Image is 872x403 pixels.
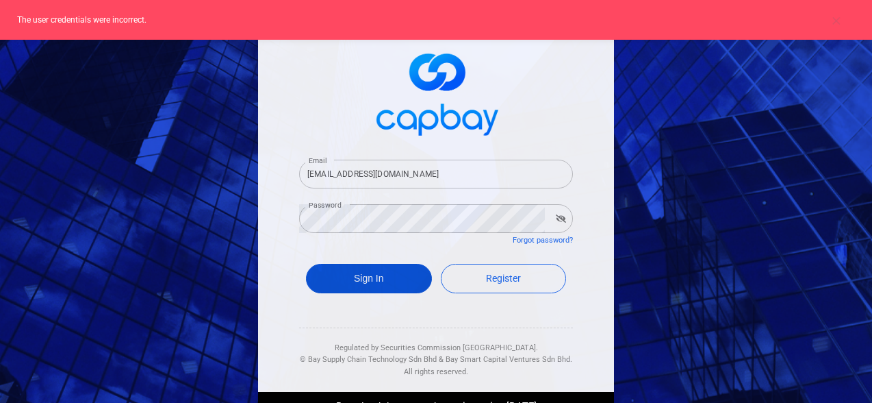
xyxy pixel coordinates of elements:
p: The user credentials were incorrect. [17,14,845,26]
span: Register [486,273,521,284]
a: Forgot password? [513,236,573,245]
label: Password [309,200,342,210]
label: Email [309,156,326,166]
button: Sign In [306,264,432,293]
div: Regulated by Securities Commission [GEOGRAPHIC_DATA]. & All rights reserved. [299,328,573,378]
span: Bay Smart Capital Ventures Sdn Bhd. [446,355,572,364]
a: Register [441,264,567,293]
img: logo [368,41,504,143]
span: © Bay Supply Chain Technology Sdn Bhd [300,355,437,364]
